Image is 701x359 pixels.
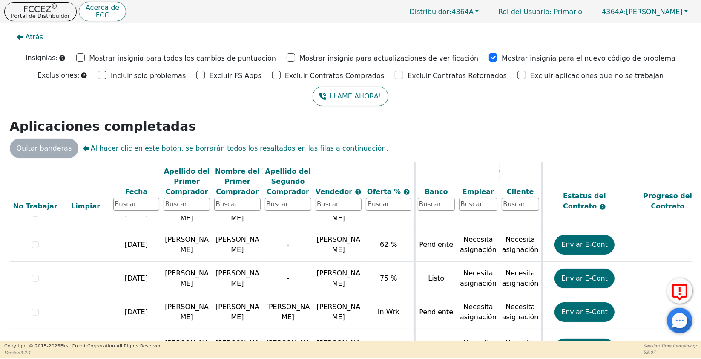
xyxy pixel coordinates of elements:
[161,262,212,295] td: [PERSON_NAME]
[408,71,507,81] p: Excluir Contratos Retornados
[299,53,478,64] p: Mostrar insignia para actualizaciones de verificación
[164,198,210,211] input: Buscar...
[83,143,388,153] span: Al hacer clic en este botón, se borrarán todos los resaltados en las filas a continuación.
[161,295,212,329] td: [PERSON_NAME]
[285,71,384,81] p: Excluir Contratos Comprados
[500,262,542,295] td: Necesita asignación
[378,308,399,316] span: In Wrk
[111,262,162,295] td: [DATE]
[86,4,119,11] p: Acerca de
[459,198,497,211] input: Buscar...
[26,53,58,63] p: Insignias:
[554,339,615,358] button: Enviar E-Cont
[12,202,58,212] div: No Trabajar
[602,8,683,16] span: [PERSON_NAME]
[418,198,455,211] input: Buscar...
[498,8,552,16] span: Rol del Usuario :
[4,350,163,356] p: Version 3.2.1
[212,228,263,262] td: [PERSON_NAME]
[502,53,675,64] p: Mostrar insignia para el nuevo código de problema
[263,228,313,262] td: -
[410,8,474,16] span: 4364A
[317,269,361,287] span: [PERSON_NAME]
[644,349,697,356] p: 58:07
[212,295,263,329] td: [PERSON_NAME]
[86,12,119,19] p: FCC
[164,166,210,197] div: Apellido del Primer Comprador
[317,303,361,321] span: [PERSON_NAME]
[26,32,43,42] span: Atrás
[459,187,497,197] div: Emplear
[414,295,457,329] td: Pendiente
[317,235,361,254] span: [PERSON_NAME]
[161,228,212,262] td: [PERSON_NAME]
[111,71,186,81] p: Incluir solo problemas
[380,274,397,282] span: 75 %
[63,202,109,212] div: Limpiar
[113,198,160,211] input: Buscar...
[563,192,606,211] span: Estatus del Contrato
[111,228,162,262] td: [DATE]
[263,295,313,329] td: [PERSON_NAME]
[593,5,697,18] button: 4364A:[PERSON_NAME]
[265,166,311,197] div: Apellido del Segundo Comprador
[209,71,261,81] p: Excluir FS Apps
[414,262,457,295] td: Listo
[418,187,455,197] div: Banco
[502,187,539,197] div: Cliente
[530,71,664,81] p: Excluir aplicaciones que no se trabajan
[265,198,311,211] input: Buscar...
[113,187,160,197] div: Fecha
[502,198,539,211] input: Buscar...
[116,343,163,349] span: All Rights Reserved.
[263,262,313,295] td: -
[490,3,591,20] p: Primario
[554,269,615,288] button: Enviar E-Cont
[367,188,403,196] span: Oferta %
[4,343,163,350] p: Copyright © 2015- 2025 First Credit Corporation.
[79,2,126,22] button: Acerca deFCC
[11,13,70,19] p: Portal de Distribuidor
[457,262,500,295] td: Necesita asignación
[214,166,261,197] div: Nombre del Primer Comprador
[602,8,626,16] span: 4364A:
[554,302,615,322] button: Enviar E-Cont
[500,228,542,262] td: Necesita asignación
[4,2,77,21] button: FCCEZ®Portal de Distribuidor
[366,198,411,211] input: Buscar...
[313,87,388,106] button: LLAME AHORA!
[644,343,697,349] p: Session Time Remaining:
[500,295,542,329] td: Necesita asignación
[214,198,261,211] input: Buscar...
[111,295,162,329] td: [DATE]
[89,53,276,64] p: Mostrar insignia para todos los cambios de puntuación
[457,295,500,329] td: Necesita asignación
[414,228,457,262] td: Pendiente
[490,3,591,20] a: Rol del Usuario: Primario
[410,8,452,16] span: Distribuidor:
[554,235,615,255] button: Enviar E-Cont
[51,3,57,10] sup: ®
[11,5,70,13] p: FCCEZ
[401,5,488,18] button: Distribuidor:4364A
[667,278,692,304] button: Reportar Error a FCC
[380,240,397,249] span: 62 %
[10,27,50,47] button: Atrás
[212,262,263,295] td: [PERSON_NAME]
[317,339,361,357] span: [PERSON_NAME]
[316,198,362,211] input: Buscar...
[10,119,196,134] strong: Aplicaciones completadas
[316,188,355,196] span: Vendedor
[37,70,80,81] p: Exclusiones:
[457,228,500,262] td: Necesita asignación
